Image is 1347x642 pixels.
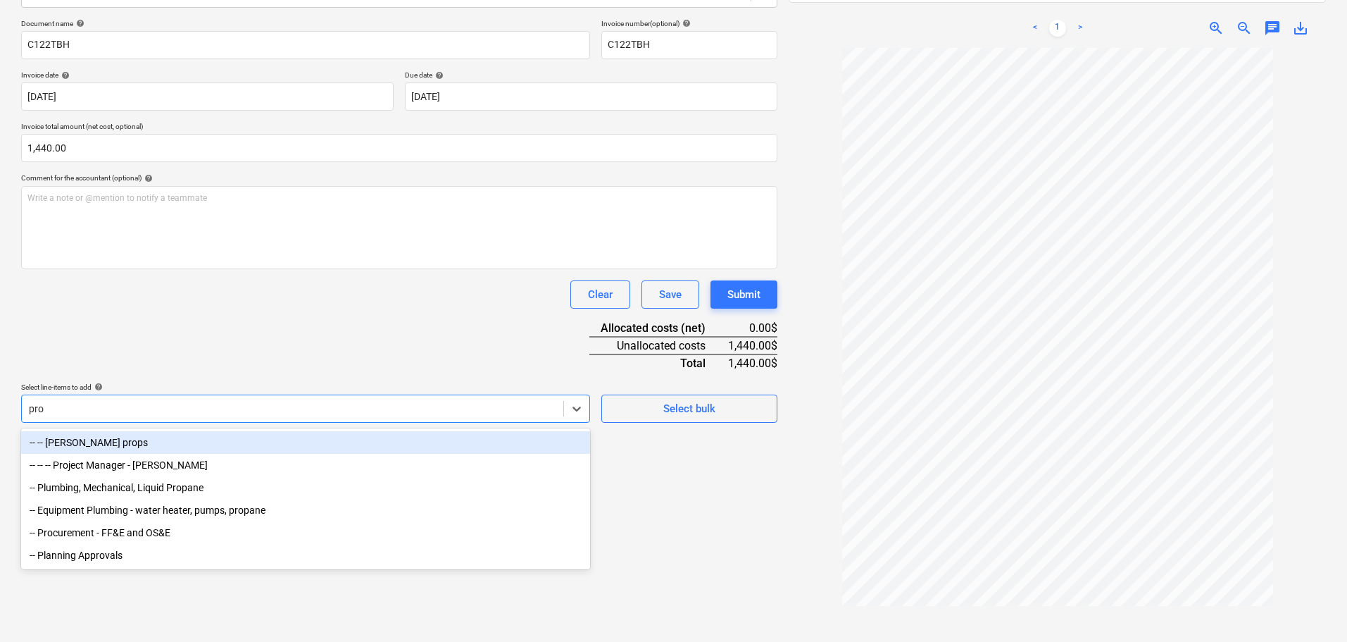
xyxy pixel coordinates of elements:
[1027,20,1044,37] a: Previous page
[21,383,590,392] div: Select line-items to add
[641,280,699,309] button: Save
[728,320,777,337] div: 0.00$
[1208,20,1224,37] span: zoom_in
[1072,20,1089,37] a: Next page
[601,31,777,59] input: Invoice number
[663,400,715,418] div: Select bulk
[679,19,691,27] span: help
[405,82,777,111] input: Due date not specified
[601,19,777,28] div: Invoice number (optional)
[570,280,630,309] button: Clear
[21,173,777,183] div: Comment for the accountant (optional)
[1236,20,1253,37] span: zoom_out
[710,280,777,309] button: Submit
[589,354,728,371] div: Total
[21,431,590,454] div: -- -- Jack props
[21,521,590,544] div: -- Procurement - FF&E and OS&E
[727,285,760,304] div: Submit
[21,122,777,134] p: Invoice total amount (net cost, optional)
[21,82,394,111] input: Invoice date not specified
[21,431,590,454] div: -- -- [PERSON_NAME] props
[21,19,590,28] div: Document name
[21,134,777,162] input: Invoice total amount (net cost, optional)
[728,337,777,354] div: 1,440.00$
[601,395,777,423] button: Select bulk
[728,354,777,371] div: 1,440.00$
[21,70,394,80] div: Invoice date
[21,31,590,59] input: Document name
[21,544,590,567] div: -- Planning Approvals
[432,71,444,80] span: help
[589,320,728,337] div: Allocated costs (net)
[405,70,777,80] div: Due date
[21,454,590,476] div: -- -- -- Project Manager - Ryan Jones
[21,499,590,521] div: -- Equipment Plumbing - water heater, pumps, propane
[1292,20,1309,37] span: save_alt
[58,71,70,80] span: help
[73,19,84,27] span: help
[92,383,103,391] span: help
[21,454,590,476] div: -- -- -- Project Manager - [PERSON_NAME]
[1049,20,1066,37] a: Page 1 is your current page
[142,174,153,183] span: help
[589,337,728,354] div: Unallocated costs
[1264,20,1281,37] span: chat
[588,285,613,304] div: Clear
[21,476,590,499] div: -- Plumbing, Mechanical, Liquid Propane
[659,285,682,304] div: Save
